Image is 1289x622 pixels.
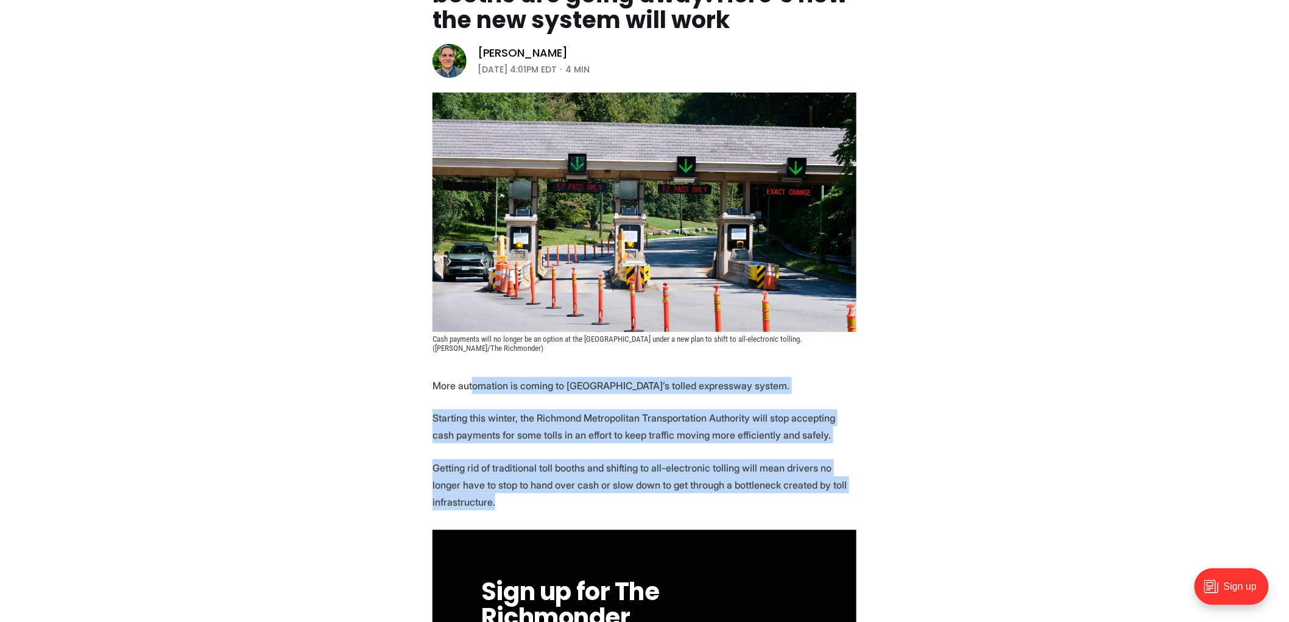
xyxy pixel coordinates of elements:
img: Graham Moomaw [433,44,467,78]
p: Starting this winter, the Richmond Metropolitan Transportation Authority will stop accepting cash... [433,409,856,444]
span: 4 min [565,62,590,77]
a: [PERSON_NAME] [478,46,568,60]
time: [DATE] 4:01PM EDT [478,62,557,77]
span: Cash payments will no longer be an option at the [GEOGRAPHIC_DATA] under a new plan to shift to a... [433,334,803,353]
p: Getting rid of traditional toll booths and shifting to all-electronic tolling will mean drivers n... [433,459,856,511]
iframe: portal-trigger [1184,562,1289,622]
p: More automation is coming to [GEOGRAPHIC_DATA]’s tolled expressway system. [433,377,856,394]
img: Some of Richmond’s old-school toll booths are going away. Here’s how the new system will work [433,93,856,332]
